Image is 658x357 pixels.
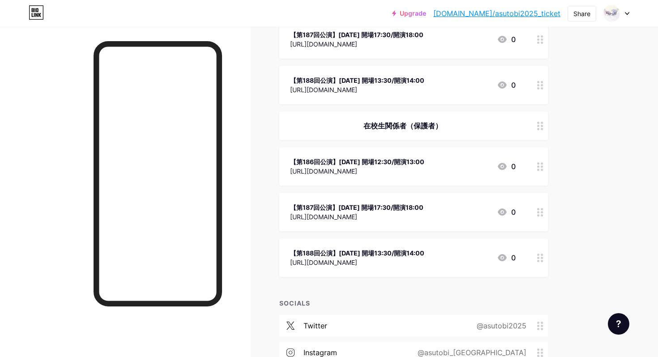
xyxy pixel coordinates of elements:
[603,5,620,22] img: y4y2rnh7
[279,298,548,308] div: SOCIALS
[303,320,327,331] div: twitter
[290,85,424,94] div: [URL][DOMAIN_NAME]
[497,80,516,90] div: 0
[497,252,516,263] div: 0
[290,157,424,166] div: 【第186回公演】[DATE] 開場12:30/開演13:00
[290,30,423,39] div: 【第187回公演】[DATE] 開場17:30/開演18:00
[497,161,516,172] div: 0
[290,248,424,258] div: 【第188回公演】[DATE] 開場13:30/開演14:00
[290,39,423,49] div: [URL][DOMAIN_NAME]
[290,212,423,221] div: [URL][DOMAIN_NAME]
[462,320,537,331] div: @asutobi2025
[290,120,516,131] div: 在校生関係者（保護者）
[290,258,424,267] div: [URL][DOMAIN_NAME]
[392,10,426,17] a: Upgrade
[573,9,590,18] div: Share
[290,166,424,176] div: [URL][DOMAIN_NAME]
[290,76,424,85] div: 【第188回公演】[DATE] 開場13:30/開演14:00
[497,207,516,217] div: 0
[290,203,423,212] div: 【第187回公演】[DATE] 開場17:30/開演18:00
[497,34,516,45] div: 0
[433,8,560,19] a: [DOMAIN_NAME]/asutobi2025_ticket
